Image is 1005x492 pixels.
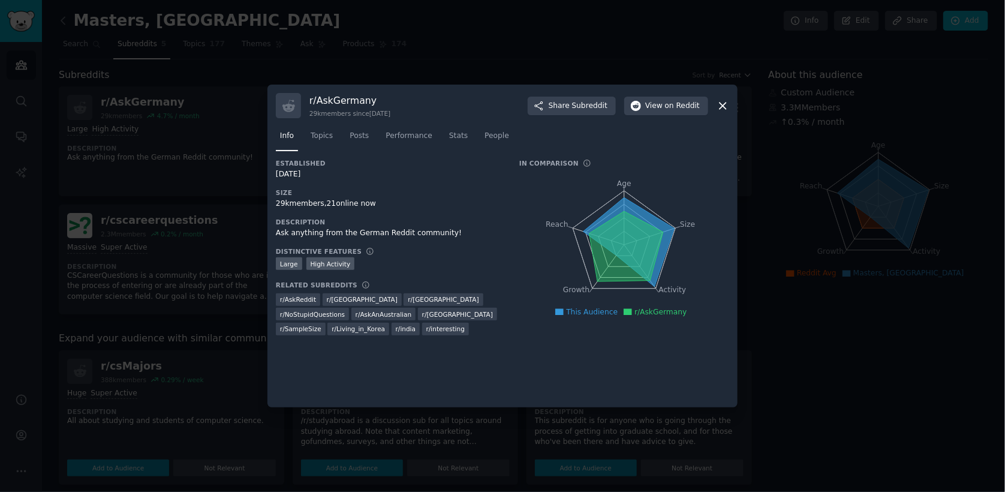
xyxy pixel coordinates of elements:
[480,127,513,151] a: People
[408,295,479,304] span: r/ [GEOGRAPHIC_DATA]
[306,257,355,270] div: High Activity
[519,159,579,167] h3: In Comparison
[309,109,390,118] div: 29k members since [DATE]
[276,257,302,270] div: Large
[280,325,321,333] span: r/ SampleSize
[563,286,589,295] tspan: Growth
[665,101,700,112] span: on Reddit
[327,295,398,304] span: r/ [GEOGRAPHIC_DATA]
[617,179,631,188] tspan: Age
[311,131,333,142] span: Topics
[276,247,362,256] h3: Distinctive Features
[276,199,502,209] div: 29k members, 21 online now
[276,281,357,289] h3: Related Subreddits
[356,310,412,319] span: r/ AskAnAustralian
[445,127,472,151] a: Stats
[572,101,607,112] span: Subreddit
[566,308,618,316] span: This Audience
[528,97,616,116] button: ShareSubreddit
[396,325,416,333] span: r/ india
[546,220,568,229] tspan: Reach
[306,127,337,151] a: Topics
[422,310,493,319] span: r/ [GEOGRAPHIC_DATA]
[381,127,437,151] a: Performance
[276,169,502,180] div: [DATE]
[680,220,695,229] tspan: Size
[549,101,607,112] span: Share
[645,101,700,112] span: View
[485,131,509,142] span: People
[449,131,468,142] span: Stats
[350,131,369,142] span: Posts
[386,131,432,142] span: Performance
[276,188,502,197] h3: Size
[659,286,687,295] tspan: Activity
[280,131,294,142] span: Info
[426,325,465,333] span: r/ interesting
[634,308,687,316] span: r/AskGermany
[280,310,345,319] span: r/ NoStupidQuestions
[276,218,502,226] h3: Description
[345,127,373,151] a: Posts
[280,295,316,304] span: r/ AskReddit
[332,325,385,333] span: r/ Living_in_Korea
[309,94,390,107] h3: r/ AskGermany
[276,228,502,239] div: Ask anything from the German Reddit community!
[276,159,502,167] h3: Established
[276,127,298,151] a: Info
[624,97,708,116] button: Viewon Reddit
